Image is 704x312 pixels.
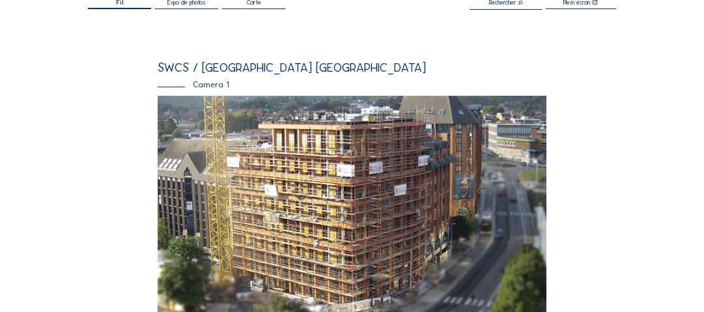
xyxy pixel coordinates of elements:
[158,62,547,74] div: SWCS / [GEOGRAPHIC_DATA] [GEOGRAPHIC_DATA]
[158,80,547,89] div: Camera 1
